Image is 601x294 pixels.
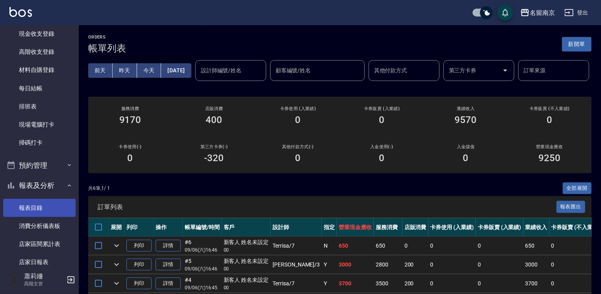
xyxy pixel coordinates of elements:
[523,237,549,255] td: 650
[224,284,269,291] p: 00
[295,153,301,164] h3: 0
[403,237,428,255] td: 0
[547,114,553,125] h3: 0
[9,7,32,17] img: Logo
[476,274,523,293] td: 0
[271,218,322,237] th: 設計師
[563,182,592,195] button: 全部展開
[561,6,592,20] button: 登出
[337,274,374,293] td: 3700
[156,259,181,271] a: 詳情
[124,218,154,237] th: 列印
[98,106,163,111] h3: 服務消費
[24,280,64,287] p: 高階主管
[322,218,337,237] th: 指定
[271,255,322,274] td: [PERSON_NAME] /3
[379,114,385,125] h3: 0
[539,153,561,164] h3: 9250
[154,218,183,237] th: 操作
[562,37,592,51] button: 新開單
[204,153,224,164] h3: -320
[183,218,222,237] th: 帳單編號/時間
[476,237,523,255] td: 0
[224,257,269,265] div: 新客人 姓名未設定
[98,144,163,149] h2: 卡券使用(-)
[3,253,76,271] a: 店家日報表
[3,155,76,176] button: 預約管理
[428,218,476,237] th: 卡券使用 (入業績)
[156,277,181,290] a: 詳情
[185,284,220,291] p: 09/06 (六) 16:45
[3,61,76,79] a: 材料自購登錄
[433,144,498,149] h2: 入金儲值
[111,240,122,252] button: expand row
[271,237,322,255] td: Terrisa /7
[3,79,76,97] a: 每日結帳
[206,114,223,125] h3: 400
[265,106,330,111] h2: 卡券使用 (入業績)
[523,255,549,274] td: 3000
[88,63,113,78] button: 前天
[182,144,247,149] h2: 第三方卡券(-)
[517,5,558,21] button: 名留南京
[337,237,374,255] td: 650
[374,274,403,293] td: 3500
[88,35,126,40] h2: ORDERS
[182,106,247,111] h2: 店販消費
[24,272,64,280] h5: 蕭莉姍
[403,218,428,237] th: 店販消費
[403,274,428,293] td: 200
[3,97,76,116] a: 排班表
[183,237,222,255] td: #6
[3,116,76,134] a: 現場電腦打卡
[185,265,220,272] p: 09/06 (六) 16:46
[88,185,110,192] p: 共 6 筆, 1 / 1
[433,106,498,111] h2: 業績收入
[161,63,191,78] button: [DATE]
[556,203,586,210] a: 報表匯出
[137,63,161,78] button: 今天
[98,203,556,211] span: 訂單列表
[271,274,322,293] td: Terrisa /7
[556,201,586,213] button: 報表匯出
[455,114,477,125] h3: 9570
[265,144,330,149] h2: 其他付款方式(-)
[109,218,124,237] th: 展開
[499,64,512,77] button: Open
[222,218,271,237] th: 客戶
[183,255,222,274] td: #5
[88,43,126,54] h3: 帳單列表
[428,274,476,293] td: 0
[224,276,269,284] div: 新客人 姓名未設定
[111,277,122,289] button: expand row
[3,134,76,152] a: 掃碼打卡
[3,43,76,61] a: 高階收支登錄
[126,240,152,252] button: 列印
[517,106,582,111] h2: 卡券販賣 (不入業績)
[562,40,592,48] a: 新開單
[3,235,76,253] a: 店家區間累計表
[530,8,555,18] div: 名留南京
[224,265,269,272] p: 00
[185,246,220,254] p: 09/06 (六) 16:46
[322,255,337,274] td: Y
[349,106,414,111] h2: 卡券販賣 (入業績)
[6,272,22,288] img: Person
[3,199,76,217] a: 報表目錄
[111,259,122,270] button: expand row
[374,237,403,255] td: 650
[322,237,337,255] td: N
[523,274,549,293] td: 3700
[463,153,469,164] h3: 0
[476,218,523,237] th: 卡券販賣 (入業績)
[224,246,269,254] p: 00
[497,5,513,20] button: save
[3,217,76,235] a: 消費分析儀表板
[224,238,269,246] div: 新客人 姓名未設定
[322,274,337,293] td: Y
[379,153,385,164] h3: 0
[337,218,374,237] th: 營業現金應收
[349,144,414,149] h2: 入金使用(-)
[476,255,523,274] td: 0
[337,255,374,274] td: 3000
